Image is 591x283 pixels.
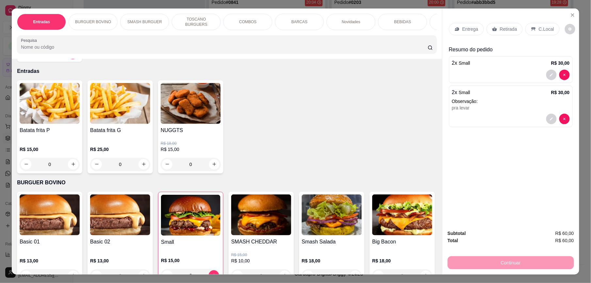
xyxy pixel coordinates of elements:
[559,114,570,124] button: decrease-product-quantity
[231,258,291,264] p: R$ 10,00
[21,159,31,170] button: decrease-product-quantity
[302,194,362,235] img: product-image
[448,238,458,243] strong: Total
[452,105,570,111] div: pra levar
[33,19,50,25] p: Entradas
[551,89,570,96] p: R$ 30,00
[539,26,554,32] p: C.Local
[138,271,149,281] button: increase-product-quantity
[161,141,221,146] p: R$ 18,00
[91,271,102,281] button: decrease-product-quantity
[559,70,570,80] button: decrease-product-quantity
[546,70,557,80] button: decrease-product-quantity
[75,19,111,25] p: BURGUER BOVINO
[21,38,39,43] label: Pesquisa
[280,271,290,281] button: increase-product-quantity
[452,89,470,96] p: 2 x
[20,83,80,124] img: product-image
[20,194,80,235] img: product-image
[452,59,470,67] p: 2 x
[372,258,432,264] p: R$ 18,00
[161,83,221,124] img: product-image
[161,195,220,236] img: product-image
[90,83,150,124] img: product-image
[161,146,221,153] p: R$ 15,00
[546,114,557,124] button: decrease-product-quantity
[449,46,573,54] p: Resumo do pedido
[162,270,173,281] button: decrease-product-quantity
[459,90,470,95] span: Small
[209,159,219,170] button: increase-product-quantity
[177,17,215,27] p: TOSCANO BURGUERS
[452,98,570,105] p: Observação:
[232,271,243,281] button: decrease-product-quantity
[21,271,31,281] button: decrease-product-quantity
[231,252,291,258] p: R$ 15,00
[421,271,431,281] button: increase-product-quantity
[303,271,313,281] button: decrease-product-quantity
[565,24,575,34] button: decrease-product-quantity
[138,159,149,170] button: increase-product-quantity
[374,271,384,281] button: decrease-product-quantity
[239,19,257,25] p: COMBOS
[90,126,150,134] h4: Batata frita G
[342,19,360,25] p: Novidades
[372,238,432,246] h4: Big Bacon
[90,146,150,153] p: R$ 25,00
[555,230,574,237] span: R$ 60,00
[209,270,219,281] button: increase-product-quantity
[500,26,517,32] p: Retirada
[161,238,220,246] h4: Small
[161,257,220,264] p: R$ 15,00
[350,271,360,281] button: increase-product-quantity
[127,19,162,25] p: SMASH BURGUER
[90,258,150,264] p: R$ 13,00
[161,126,221,134] h4: NUGGTS
[21,44,428,50] input: Pesquisa
[68,159,78,170] button: increase-product-quantity
[17,67,437,75] p: Entradas
[231,194,291,235] img: product-image
[20,146,80,153] p: R$ 15,00
[555,237,574,244] span: R$ 60,00
[448,231,466,236] strong: Subtotal
[90,238,150,246] h4: Basic 02
[91,159,102,170] button: decrease-product-quantity
[17,179,437,187] p: BURGUER BOVINO
[20,126,80,134] h4: Batata frita P
[459,60,470,66] span: Small
[20,238,80,246] h4: Basic 01
[394,19,411,25] p: BEBIDAS
[68,271,78,281] button: increase-product-quantity
[20,258,80,264] p: R$ 13,00
[551,60,570,66] p: R$ 30,00
[302,258,362,264] p: R$ 18,00
[567,10,578,20] button: Close
[90,194,150,235] img: product-image
[372,194,432,235] img: product-image
[231,238,291,246] h4: SMASH CHEDDAR
[162,159,172,170] button: decrease-product-quantity
[462,26,478,32] p: Entrega
[292,19,308,25] p: BARCAS
[302,238,362,246] h4: Smash Salada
